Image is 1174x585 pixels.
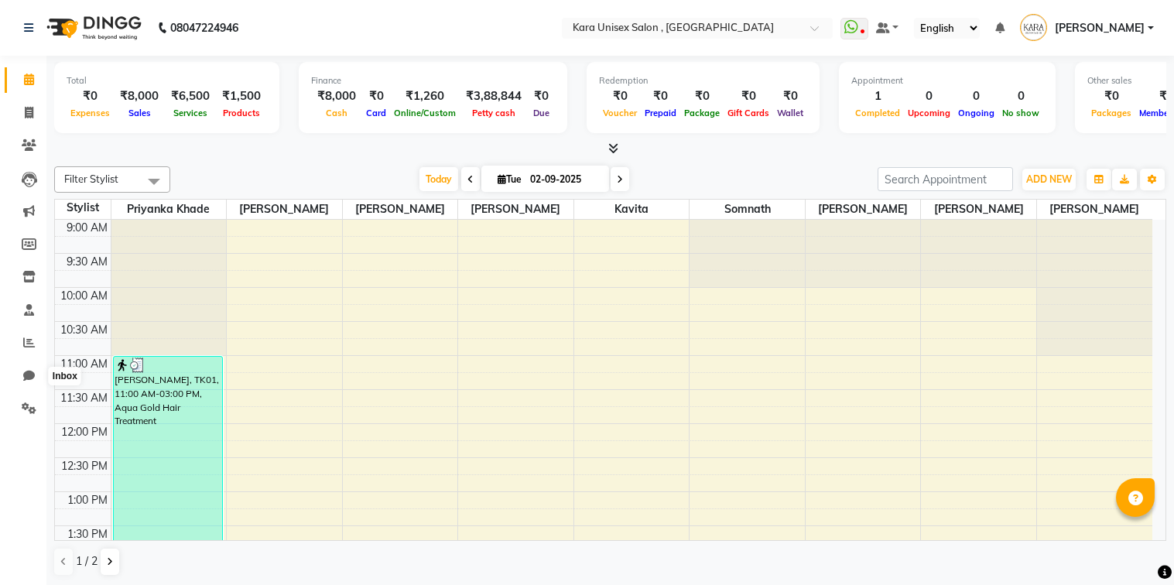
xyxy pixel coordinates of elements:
div: 9:00 AM [63,220,111,236]
div: ₹1,500 [216,87,267,105]
div: 0 [998,87,1043,105]
input: 2025-09-02 [525,168,603,191]
span: Ongoing [954,108,998,118]
span: Filter Stylist [64,173,118,185]
span: 1 / 2 [76,553,98,570]
span: [PERSON_NAME] [1055,20,1145,36]
span: Services [169,108,211,118]
div: Stylist [55,200,111,216]
div: Total [67,74,267,87]
div: ₹0 [724,87,773,105]
div: ₹0 [773,87,807,105]
span: Products [219,108,264,118]
span: Gift Cards [724,108,773,118]
span: Completed [851,108,904,118]
span: Due [529,108,553,118]
img: logo [39,6,145,50]
span: [PERSON_NAME] [1037,200,1152,219]
b: 08047224946 [170,6,238,50]
span: Card [362,108,390,118]
span: Petty cash [468,108,519,118]
span: Kavita [574,200,690,219]
span: Voucher [599,108,641,118]
span: Prepaid [641,108,680,118]
span: [PERSON_NAME] [806,200,921,219]
div: ₹8,000 [311,87,362,105]
span: Package [680,108,724,118]
div: 10:00 AM [57,288,111,304]
span: Sales [125,108,155,118]
span: Upcoming [904,108,954,118]
div: 12:30 PM [58,458,111,474]
div: 9:30 AM [63,254,111,270]
div: 1:00 PM [64,492,111,508]
div: 11:00 AM [57,356,111,372]
span: [PERSON_NAME] [921,200,1036,219]
span: Tue [494,173,525,185]
div: 1 [851,87,904,105]
span: [PERSON_NAME] [227,200,342,219]
span: Expenses [67,108,114,118]
span: Priyanka khade [111,200,227,219]
div: Finance [311,74,555,87]
img: Sapana [1020,14,1047,41]
span: Wallet [773,108,807,118]
span: ADD NEW [1026,173,1072,185]
div: ₹1,260 [390,87,460,105]
input: Search Appointment [878,167,1013,191]
div: ₹0 [599,87,641,105]
span: [PERSON_NAME] [458,200,573,219]
span: [PERSON_NAME] [343,200,458,219]
div: Inbox [49,367,81,385]
span: Today [419,167,458,191]
div: 10:30 AM [57,322,111,338]
div: ₹0 [67,87,114,105]
div: 11:30 AM [57,390,111,406]
div: 1:30 PM [64,526,111,542]
div: ₹3,88,844 [460,87,528,105]
div: ₹0 [641,87,680,105]
div: Appointment [851,74,1043,87]
div: ₹0 [1087,87,1135,105]
div: ₹8,000 [114,87,165,105]
div: ₹0 [680,87,724,105]
span: Cash [322,108,351,118]
iframe: chat widget [1109,523,1159,570]
div: 12:00 PM [58,424,111,440]
span: No show [998,108,1043,118]
div: ₹0 [528,87,555,105]
div: 0 [954,87,998,105]
button: ADD NEW [1022,169,1076,190]
div: 0 [904,87,954,105]
div: Redemption [599,74,807,87]
span: Online/Custom [390,108,460,118]
div: ₹6,500 [165,87,216,105]
div: ₹0 [362,87,390,105]
span: Somnath [690,200,805,219]
span: Packages [1087,108,1135,118]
